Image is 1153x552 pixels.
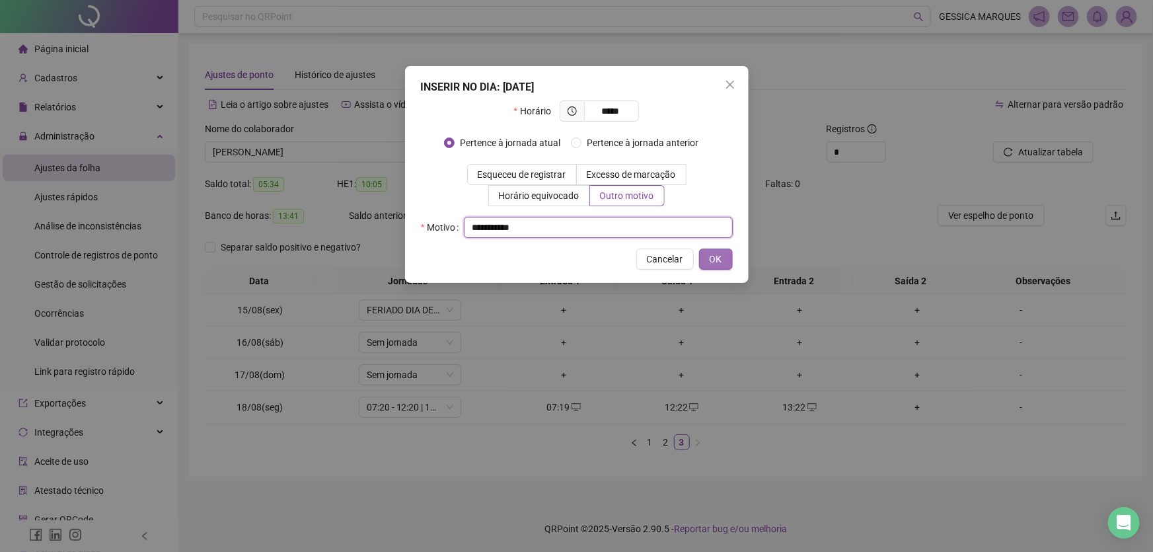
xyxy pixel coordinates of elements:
span: Esqueceu de registrar [478,169,566,180]
span: Cancelar [647,252,683,266]
div: Open Intercom Messenger [1108,507,1140,539]
label: Horário [514,100,560,122]
button: Cancelar [636,249,694,270]
label: Motivo [421,217,464,238]
span: Horário equivocado [499,190,579,201]
button: Close [720,74,741,95]
span: OK [710,252,722,266]
span: Pertence à jornada anterior [581,136,704,150]
span: close [725,79,735,90]
button: OK [699,249,733,270]
span: Pertence à jornada atual [455,136,566,150]
span: Excesso de marcação [587,169,676,180]
span: clock-circle [568,106,577,116]
span: Outro motivo [600,190,654,201]
div: INSERIR NO DIA : [DATE] [421,79,733,95]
